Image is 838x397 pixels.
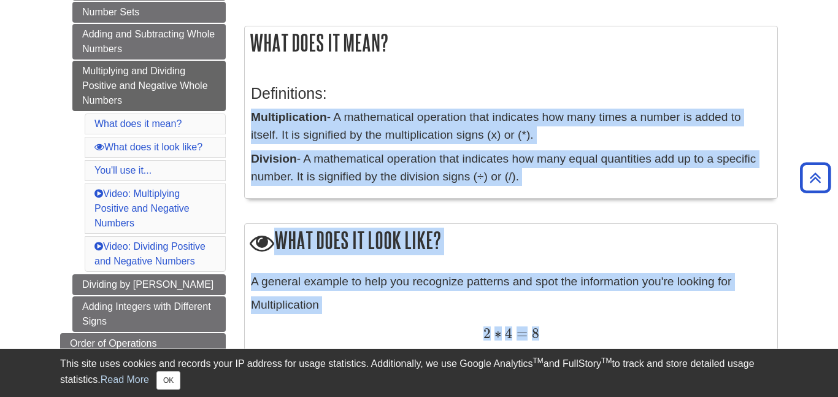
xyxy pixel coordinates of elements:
[72,24,226,60] a: Adding and Subtracting Whole Numbers
[251,152,297,165] strong: Division
[60,333,226,354] a: Order of Operations
[601,357,612,365] sup: TM
[532,357,543,365] sup: TM
[245,26,777,59] h2: What does it mean?
[94,142,202,152] a: What does it look like?
[483,325,491,342] span: 2
[528,325,539,342] span: 8
[72,296,226,332] a: Adding Integers with Different Signs
[251,110,327,123] strong: Multiplication
[101,374,149,385] a: Read More
[72,274,226,295] a: Dividing by [PERSON_NAME]
[251,109,771,144] p: - A mathematical operation that indicates how many times a number is added to itself. It is signi...
[796,169,835,186] a: Back to Top
[94,241,206,266] a: Video: Dividing Positive and Negative Numbers
[72,2,226,23] a: Number Sets
[94,188,190,228] a: Video: Multiplying Positive and Negative Numbers
[156,371,180,390] button: Close
[251,85,771,102] h3: Definitions:
[94,165,152,175] a: You'll use it...
[60,357,778,390] div: This site uses cookies and records your IP address for usage statistics. Additionally, we use Goo...
[94,118,182,129] a: What does it mean?
[72,61,226,111] a: Multiplying and Dividing Positive and Negative Whole Numbers
[70,338,156,349] span: Order of Operations
[251,273,771,291] p: A general example to help you recognize patterns and spot the information you're looking for
[491,325,501,342] span: ∗
[251,150,771,186] p: - A mathematical operation that indicates how many equal quantities add up to a specific number. ...
[502,325,512,342] span: 4
[245,224,777,259] h2: What does it look like?
[512,325,528,342] span: =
